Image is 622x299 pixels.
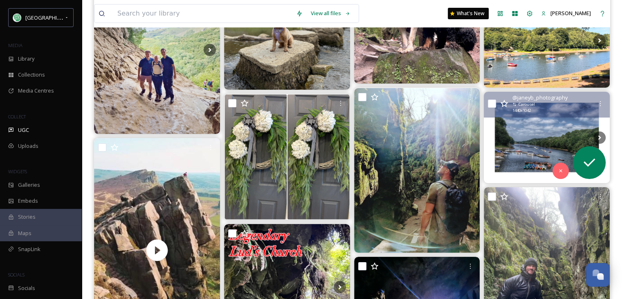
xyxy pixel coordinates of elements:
span: @ janeyb_photography [512,94,568,102]
a: View all files [307,5,355,21]
input: Search your library [113,5,292,23]
span: WIDGETS [8,168,27,174]
button: Open Chat [586,263,610,287]
img: ☀️ . . . . #ludschurch #rocks #summer #sun #sunset #mountains #hiking #landscapes #adventure #exp... [354,88,480,253]
span: Media Centres [18,87,54,95]
span: Collections [18,71,45,79]
span: [PERSON_NAME] [550,9,591,17]
img: Rudyard Lake described as The Hidden Gem of the Staffordshire Moorlands…. We happened to be passi... [484,92,610,183]
span: SOCIALS [8,272,25,278]
span: 1440 x 1042 [512,108,531,113]
span: MEDIA [8,42,22,48]
span: [GEOGRAPHIC_DATA] [25,14,77,21]
a: [PERSON_NAME] [537,5,595,21]
span: Stories [18,213,36,221]
span: Carousel [519,102,535,107]
span: Embeds [18,197,38,205]
img: Facebook%20Icon.png [13,14,21,22]
span: Maps [18,229,31,237]
span: UGC [18,126,29,134]
span: COLLECT [8,113,26,120]
span: Socials [18,284,35,292]
span: Uploads [18,142,38,150]
img: Something simple 🤍💚 #creativecheadle #love #freshflowers #flower #beautiful #nature #floral #flow... [224,94,350,220]
span: Library [18,55,34,63]
span: Galleries [18,181,40,189]
span: SnapLink [18,245,40,253]
a: What's New [448,8,489,19]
